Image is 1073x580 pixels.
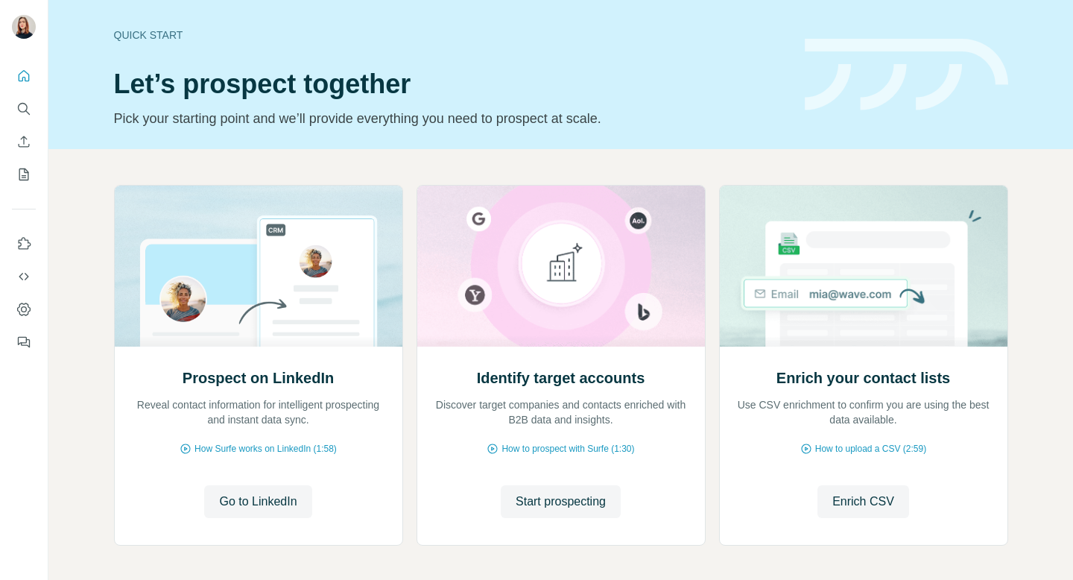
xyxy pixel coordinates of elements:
button: Enrich CSV [12,128,36,155]
img: Avatar [12,15,36,39]
button: Use Surfe on LinkedIn [12,230,36,257]
h2: Identify target accounts [477,368,645,388]
button: Feedback [12,329,36,356]
img: Identify target accounts [417,186,706,347]
span: How Surfe works on LinkedIn (1:58) [194,442,337,456]
button: Dashboard [12,296,36,323]
button: Enrich CSV [817,485,909,518]
img: banner [805,39,1008,111]
span: How to upload a CSV (2:59) [815,442,926,456]
h1: Let’s prospect together [114,69,787,99]
p: Use CSV enrichment to confirm you are using the best data available. [735,397,993,427]
button: Use Surfe API [12,263,36,290]
span: How to prospect with Surfe (1:30) [501,442,634,456]
p: Discover target companies and contacts enriched with B2B data and insights. [432,397,690,427]
button: My lists [12,161,36,188]
div: Quick start [114,28,787,42]
button: Quick start [12,63,36,89]
button: Search [12,95,36,122]
h2: Enrich your contact lists [776,368,950,388]
p: Reveal contact information for intelligent prospecting and instant data sync. [130,397,387,427]
img: Enrich your contact lists [719,186,1008,347]
h2: Prospect on LinkedIn [183,368,334,388]
button: Go to LinkedIn [204,485,311,518]
img: Prospect on LinkedIn [114,186,403,347]
p: Pick your starting point and we’ll provide everything you need to prospect at scale. [114,108,787,129]
span: Start prospecting [516,493,606,511]
button: Start prospecting [501,485,621,518]
span: Enrich CSV [832,493,894,511]
span: Go to LinkedIn [219,493,297,511]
